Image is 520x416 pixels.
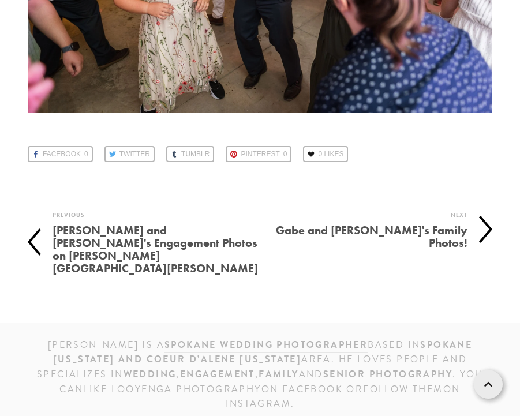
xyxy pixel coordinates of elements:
[260,208,468,222] div: Next
[259,368,298,381] strong: family
[53,338,476,366] strong: SPOKANE [US_STATE] and Coeur d’Alene [US_STATE]
[53,222,260,277] h4: [PERSON_NAME] and [PERSON_NAME]'s Engagement Photos on [PERSON_NAME][GEOGRAPHIC_DATA][PERSON_NAME]
[124,368,177,381] strong: wedding
[260,208,493,252] a: Next Gabe and [PERSON_NAME]'s Family Photos!
[84,147,88,161] span: 0
[28,208,260,277] a: Previous [PERSON_NAME] and [PERSON_NAME]'s Engagement Photos on [PERSON_NAME][GEOGRAPHIC_DATA][PE...
[323,368,452,381] strong: senior photography
[303,146,348,162] a: 0 Likes
[180,368,255,381] strong: engagement
[104,146,155,162] a: Twitter
[181,147,210,161] span: Tumblr
[283,147,287,161] span: 0
[363,383,443,397] a: follow them
[28,338,492,411] h3: [PERSON_NAME] is a based IN area. He loves people and specializes in , , and . You can on Faceboo...
[53,208,260,222] div: Previous
[164,338,368,353] a: Spokane wedding photographer
[260,222,468,252] h4: Gabe and [PERSON_NAME]'s Family Photos!
[226,146,291,162] a: Pinterest0
[164,338,368,351] strong: Spokane wedding photographer
[318,147,343,161] span: 0 Likes
[43,147,81,161] span: Facebook
[28,146,93,162] a: Facebook0
[84,383,261,397] a: like Looyenga Photography
[241,147,279,161] span: Pinterest
[119,147,150,161] span: Twitter
[166,146,214,162] a: Tumblr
